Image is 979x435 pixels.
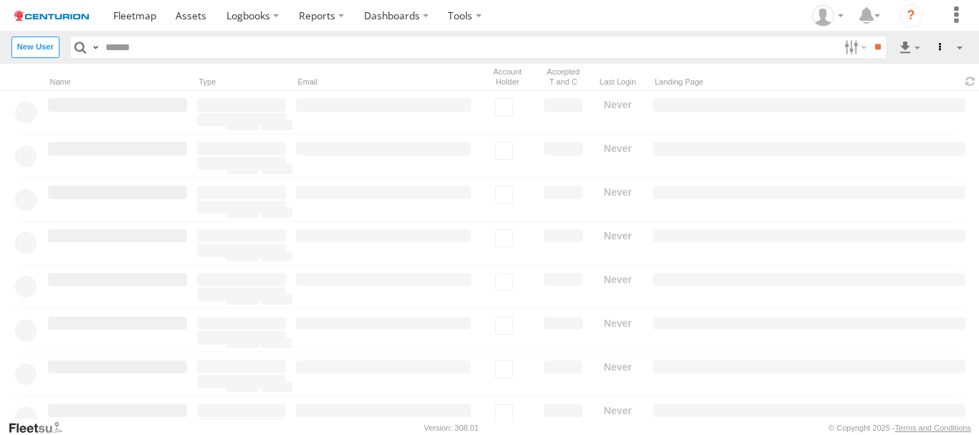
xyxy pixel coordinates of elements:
[839,37,869,57] label: Search Filter Options
[8,421,74,435] a: Visit our Website
[479,65,536,89] div: Account Holder
[591,75,645,89] div: Last Login
[11,37,59,57] label: Create New User
[897,37,922,57] label: Export results as...
[895,424,971,432] a: Terms and Conditions
[899,4,922,27] i: ?
[195,75,288,89] div: Type
[962,75,979,88] span: Refresh
[90,37,101,57] label: Search Query
[294,75,473,89] div: Email
[14,11,89,21] img: logo.svg
[424,424,479,432] div: Version: 308.01
[828,424,971,432] div: © Copyright 2025 -
[651,75,956,89] div: Landing Page
[542,65,585,89] div: Has user accepted Terms and Conditions
[46,75,189,89] div: Name
[807,5,849,27] div: John Maglantay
